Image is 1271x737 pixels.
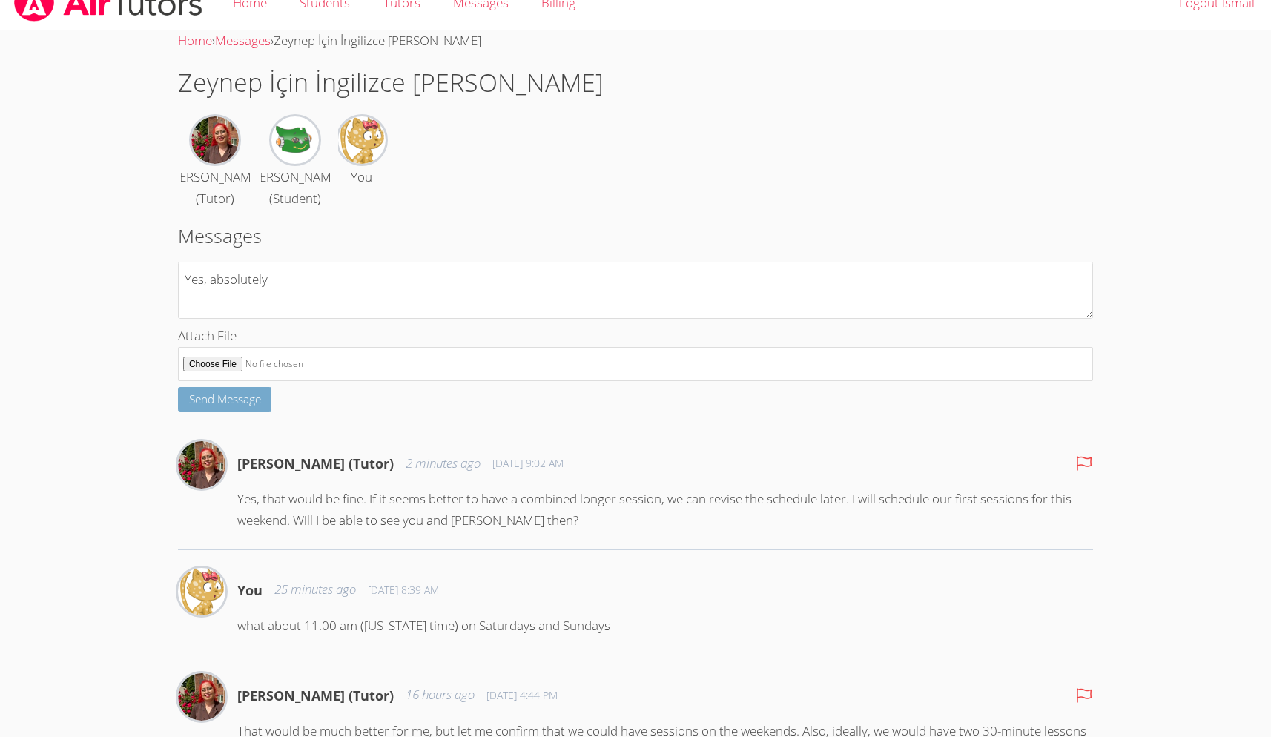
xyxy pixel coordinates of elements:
[237,453,394,474] h4: [PERSON_NAME] (Tutor)
[178,262,1093,319] textarea: Yes, absolutely
[178,64,1093,102] h1: Zeynep İçin İngilizce [PERSON_NAME]
[178,347,1093,382] input: Attach File
[368,583,439,598] span: [DATE] 8:39 AM
[492,456,564,471] span: [DATE] 9:02 AM
[237,580,263,601] h4: You
[191,116,239,164] img: Hafsa Rodriguez
[237,489,1093,532] p: Yes, that would be fine. If it seems better to have a combined longer session, we can revise the ...
[168,167,262,210] div: [PERSON_NAME] (Tutor)
[189,391,261,406] span: Send Message
[178,222,1093,250] h2: Messages
[178,30,1093,52] div: › ›
[274,579,356,601] span: 25 minutes ago
[178,32,212,49] a: Home
[406,684,475,706] span: 16 hours ago
[406,453,481,475] span: 2 minutes ago
[274,32,481,49] span: Zeynep İçin İngilizce [PERSON_NAME]
[178,673,225,721] img: Hafsa Rodriguez
[178,568,225,615] img: Ismail Demirezen
[178,441,225,489] img: Hafsa Rodriguez
[486,688,558,703] span: [DATE] 4:44 PM
[178,327,237,344] span: Attach File
[351,167,372,188] div: You
[248,167,342,210] div: [PERSON_NAME] (Student)
[237,685,394,706] h4: [PERSON_NAME] (Tutor)
[215,32,271,49] a: Messages
[237,615,1093,637] p: what about 11.00 am ([US_STATE] time) on Saturdays and Sundays
[338,116,386,164] img: Ismail Demirezen
[271,116,319,164] img: Zeynep Demirezen
[178,387,272,412] button: Send Message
